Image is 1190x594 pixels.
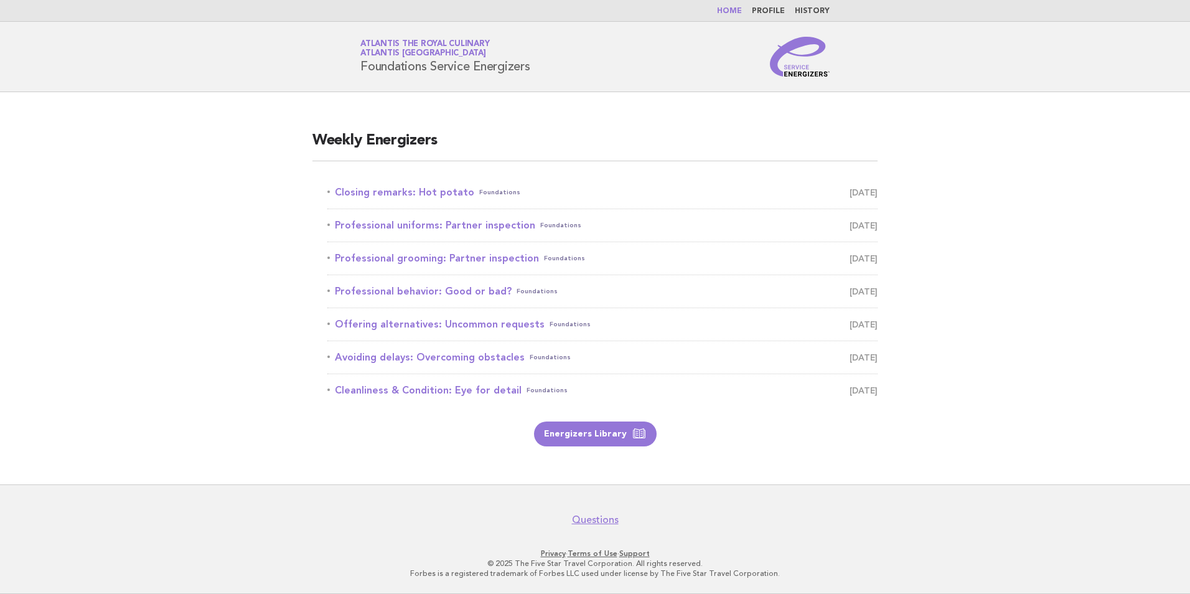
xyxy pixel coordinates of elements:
[360,40,530,73] h1: Foundations Service Energizers
[850,349,878,366] span: [DATE]
[619,549,650,558] a: Support
[717,7,742,15] a: Home
[752,7,785,15] a: Profile
[572,514,619,526] a: Questions
[214,568,976,578] p: Forbes is a registered trademark of Forbes LLC used under license by The Five Star Travel Corpora...
[517,283,558,300] span: Foundations
[360,40,489,57] a: Atlantis the Royal CulinaryAtlantis [GEOGRAPHIC_DATA]
[214,559,976,568] p: © 2025 The Five Star Travel Corporation. All rights reserved.
[770,37,830,77] img: Service Energizers
[544,250,585,267] span: Foundations
[527,382,568,399] span: Foundations
[850,316,878,333] span: [DATE]
[327,382,878,399] a: Cleanliness & Condition: Eye for detailFoundations [DATE]
[479,184,520,201] span: Foundations
[850,217,878,234] span: [DATE]
[850,250,878,267] span: [DATE]
[540,217,581,234] span: Foundations
[850,382,878,399] span: [DATE]
[327,349,878,366] a: Avoiding delays: Overcoming obstaclesFoundations [DATE]
[327,250,878,267] a: Professional grooming: Partner inspectionFoundations [DATE]
[327,316,878,333] a: Offering alternatives: Uncommon requestsFoundations [DATE]
[795,7,830,15] a: History
[550,316,591,333] span: Foundations
[530,349,571,366] span: Foundations
[568,549,617,558] a: Terms of Use
[850,184,878,201] span: [DATE]
[360,50,486,58] span: Atlantis [GEOGRAPHIC_DATA]
[541,549,566,558] a: Privacy
[850,283,878,300] span: [DATE]
[214,549,976,559] p: · ·
[327,184,878,201] a: Closing remarks: Hot potatoFoundations [DATE]
[327,217,878,234] a: Professional uniforms: Partner inspectionFoundations [DATE]
[312,131,878,161] h2: Weekly Energizers
[534,422,657,446] a: Energizers Library
[327,283,878,300] a: Professional behavior: Good or bad?Foundations [DATE]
